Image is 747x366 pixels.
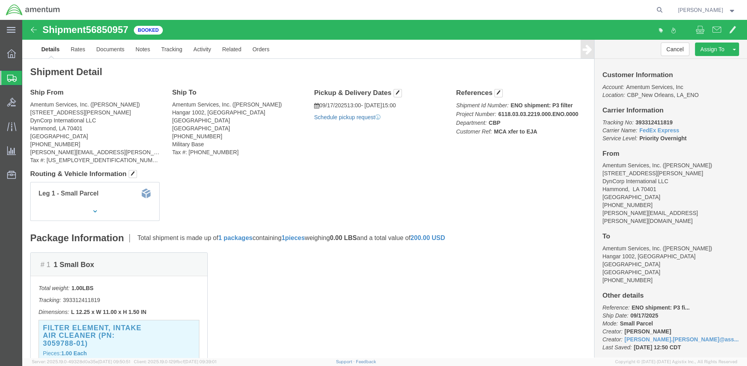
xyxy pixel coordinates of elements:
[184,359,216,364] span: [DATE] 09:39:01
[22,20,747,358] iframe: FS Legacy Container
[678,6,723,14] span: Brian Marquez
[134,359,216,364] span: Client: 2025.19.0-129fbcf
[336,359,356,364] a: Support
[678,5,736,15] button: [PERSON_NAME]
[356,359,376,364] a: Feedback
[6,4,60,16] img: logo
[615,358,737,365] span: Copyright © [DATE]-[DATE] Agistix Inc., All Rights Reserved
[32,359,130,364] span: Server: 2025.19.0-49328d0a35e
[98,359,130,364] span: [DATE] 09:50:51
